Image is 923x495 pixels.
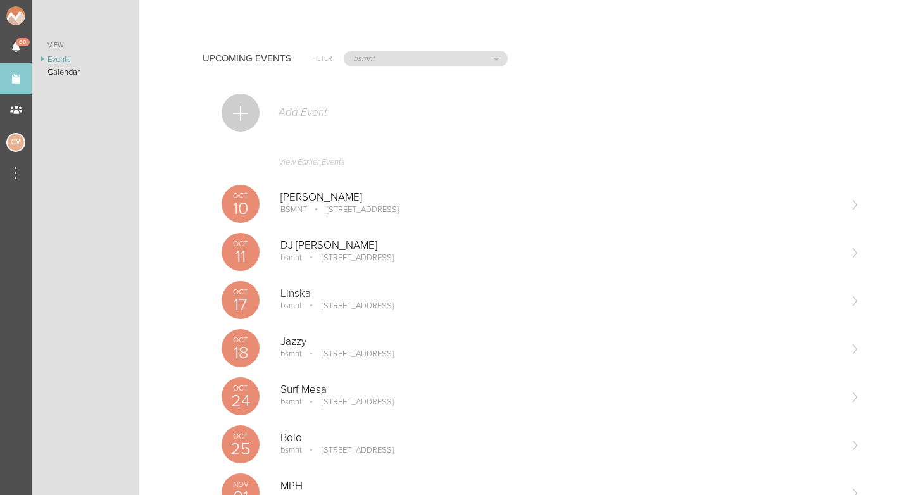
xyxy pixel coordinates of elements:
p: Oct [222,336,260,344]
p: Linska [280,287,839,300]
a: Calendar [32,66,139,78]
span: 60 [16,38,30,46]
p: 24 [222,392,260,410]
p: bsmnt [280,445,302,455]
p: [PERSON_NAME] [280,191,839,204]
a: View [32,38,139,53]
p: Oct [222,384,260,392]
p: [STREET_ADDRESS] [304,349,394,359]
p: bsmnt [280,349,302,359]
p: BSMNT [280,204,307,215]
p: MPH [280,480,839,492]
div: Charlie McGinley [6,133,25,152]
p: [STREET_ADDRESS] [304,301,394,311]
p: Oct [222,240,260,247]
p: [STREET_ADDRESS] [304,445,394,455]
h6: Filter [312,53,332,64]
p: DJ [PERSON_NAME] [280,239,839,252]
h4: Upcoming Events [203,53,291,64]
p: [STREET_ADDRESS] [304,397,394,407]
p: Jazzy [280,335,839,348]
p: [STREET_ADDRESS] [304,253,394,263]
p: Oct [222,288,260,296]
p: bsmnt [280,301,302,311]
p: Bolo [280,432,839,444]
p: [STREET_ADDRESS] [309,204,399,215]
p: 18 [222,344,260,361]
p: 10 [222,200,260,217]
p: 17 [222,296,260,313]
p: Oct [222,192,260,199]
p: bsmnt [280,253,302,263]
p: Add Event [277,106,327,119]
p: Oct [222,432,260,440]
img: NOMAD [6,6,78,25]
a: View Earlier Events [222,151,860,180]
p: 11 [222,248,260,265]
p: Surf Mesa [280,384,839,396]
p: 25 [222,441,260,458]
p: bsmnt [280,397,302,407]
a: Events [32,53,139,66]
p: Nov [222,480,260,488]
